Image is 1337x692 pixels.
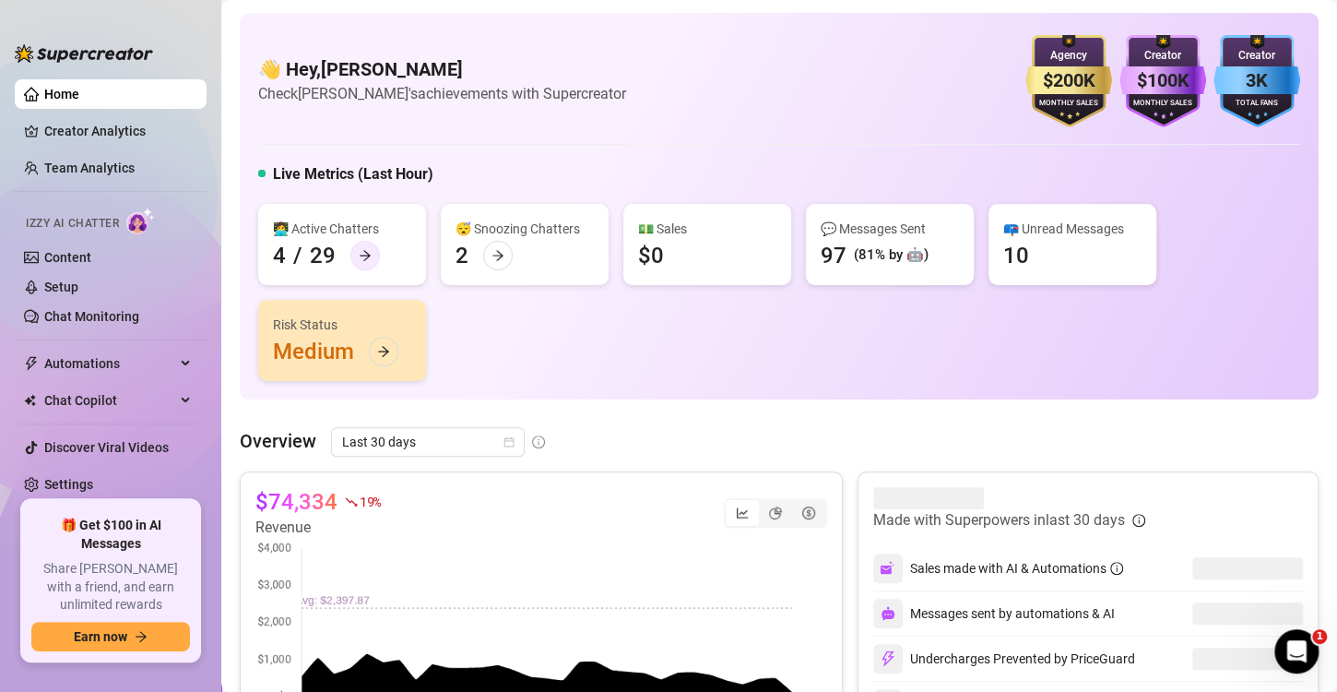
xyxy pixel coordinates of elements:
[258,82,626,105] article: Check [PERSON_NAME]'s achievements with Supercreator
[255,517,381,539] article: Revenue
[1213,98,1300,110] div: Total Fans
[1312,629,1327,644] span: 1
[532,435,545,448] span: info-circle
[880,560,896,577] img: svg%3e
[360,493,381,510] span: 19 %
[258,56,626,82] h4: 👋 Hey, [PERSON_NAME]
[1132,514,1145,527] span: info-circle
[44,386,175,415] span: Chat Copilot
[44,87,79,101] a: Home
[44,440,169,455] a: Discover Viral Videos
[310,241,336,270] div: 29
[503,436,515,447] span: calendar
[1025,66,1112,95] div: $200K
[15,44,153,63] img: logo-BBDzfeDw.svg
[342,428,514,456] span: Last 30 days
[1274,629,1319,674] iframe: Intercom live chat
[1110,562,1123,575] span: info-circle
[1119,66,1206,95] div: $100K
[638,241,664,270] div: $0
[1119,47,1206,65] div: Creator
[881,606,895,621] img: svg%3e
[802,507,815,519] span: dollar-circle
[1119,35,1206,127] img: purple-badge-B9DA21FR.svg
[873,644,1135,674] div: Undercharges Prevented by PriceGuard
[273,163,433,185] h5: Live Metrics (Last Hour)
[255,487,337,517] article: $74,334
[74,629,127,644] span: Earn now
[126,208,155,234] img: AI Chatter
[1003,241,1029,270] div: 10
[273,219,411,239] div: 👩‍💻 Active Chatters
[1213,47,1300,65] div: Creator
[44,477,93,492] a: Settings
[854,245,929,267] div: (81% by 🤖)
[736,507,749,519] span: line-chart
[456,241,468,270] div: 2
[44,116,192,146] a: Creator Analytics
[44,309,139,324] a: Chat Monitoring
[240,427,316,455] article: Overview
[44,161,135,175] a: Team Analytics
[273,315,411,335] div: Risk Status
[24,356,39,371] span: thunderbolt
[880,650,896,667] img: svg%3e
[44,280,78,294] a: Setup
[910,558,1123,579] div: Sales made with AI & Automations
[44,250,91,265] a: Content
[821,241,846,270] div: 97
[491,249,504,262] span: arrow-right
[31,622,190,651] button: Earn nowarrow-right
[377,345,390,358] span: arrow-right
[873,599,1115,628] div: Messages sent by automations & AI
[135,630,148,643] span: arrow-right
[769,507,782,519] span: pie-chart
[31,517,190,553] span: 🎁 Get $100 in AI Messages
[456,219,594,239] div: 😴 Snoozing Chatters
[273,241,286,270] div: 4
[1025,35,1112,127] img: gold-badge-CigiZidd.svg
[44,349,175,378] span: Automations
[24,394,36,407] img: Chat Copilot
[1119,98,1206,110] div: Monthly Sales
[31,560,190,614] span: Share [PERSON_NAME] with a friend, and earn unlimited rewards
[359,249,372,262] span: arrow-right
[724,498,827,528] div: segmented control
[1025,47,1112,65] div: Agency
[638,219,776,239] div: 💵 Sales
[1213,66,1300,95] div: 3K
[345,495,358,508] span: fall
[26,215,119,233] span: Izzy AI Chatter
[821,219,959,239] div: 💬 Messages Sent
[873,509,1125,531] article: Made with Superpowers in last 30 days
[1213,35,1300,127] img: blue-badge-DgoSNQY1.svg
[1003,219,1142,239] div: 📪 Unread Messages
[1025,98,1112,110] div: Monthly Sales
